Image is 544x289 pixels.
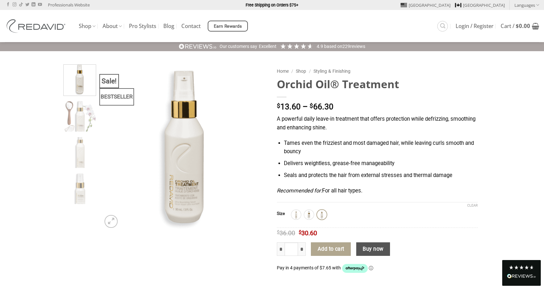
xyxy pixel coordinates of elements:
[437,21,448,32] a: Search
[277,69,289,74] a: Home
[509,265,534,270] div: 4.8 Stars
[277,187,478,195] p: For all hair types.
[79,20,95,33] a: Shop
[277,265,342,270] span: Pay in 4 payments of $7.65 with
[313,69,350,74] a: Styling & Finishing
[507,274,536,278] img: REVIEWS.io
[277,68,478,75] nav: Breadcrumb
[280,43,313,50] div: 4.91 Stars
[277,229,295,237] bdi: 36.00
[32,3,35,7] a: Follow on LinkedIn
[310,103,313,109] span: $
[38,3,42,7] a: Follow on YouTube
[467,203,478,208] a: Clear options
[104,215,117,228] a: Zoom
[179,43,217,50] img: REVIEWS.io
[277,188,322,194] em: Recommended for:
[284,139,478,156] li: Tames even the frizziest and most damaged hair, while leaving curls smooth and bouncy
[13,3,16,7] a: Follow on Instagram
[455,0,505,10] a: [GEOGRAPHIC_DATA]
[277,242,285,256] input: Reduce quantity of Orchid Oil® Treatment
[502,260,541,286] div: Read All Reviews
[277,211,285,216] label: Size
[285,242,298,256] input: Product quantity
[220,43,257,50] div: Our customers say
[304,210,314,219] div: 30ml
[284,171,478,180] li: Seals and protects the hair from external stresses and thermal damage
[303,102,308,111] span: –
[284,159,478,168] li: Delivers weightless, grease-free manageability
[25,3,29,7] a: Follow on Twitter
[259,43,277,50] div: Excellent
[163,20,174,32] a: Blog
[6,3,10,7] a: Follow on Facebook
[277,77,478,91] h1: Orchid Oil® Treatment
[277,115,478,132] p: A powerful daily leave-in treatment that offers protection while defrizzing, smoothing and enhanc...
[64,137,96,170] img: REDAVID Orchid Oil Treatment 250ml
[64,101,96,134] img: REDAVID Orchid Oil Treatment 90ml
[501,19,539,33] a: View cart
[101,64,267,231] img: REDAVID Orchid Oil Treatment 1
[277,102,301,111] bdi: 13.60
[514,0,539,10] a: Languages
[350,44,365,49] span: reviews
[369,265,373,270] a: Information - Opens a dialog
[324,44,342,49] span: Based on
[277,230,279,235] span: $
[318,210,326,219] img: 90ml
[19,3,23,7] a: Follow on TikTok
[64,173,96,206] img: REDAVID Orchid Oil Treatment 30ml
[317,44,324,49] span: 4.9
[456,23,494,29] span: Login / Register
[181,20,201,32] a: Contact
[311,242,351,256] button: Add to cart
[456,20,494,32] a: Login / Register
[103,20,122,33] a: About
[507,273,536,281] div: Read All Reviews
[305,210,313,219] img: 30ml
[298,242,306,256] input: Increase quantity of Orchid Oil® Treatment
[291,69,293,74] span: /
[129,20,156,32] a: Pro Stylists
[299,229,317,237] bdi: 30.60
[292,210,300,219] img: 250ml
[208,21,248,32] a: Earn Rewards
[64,63,96,96] img: REDAVID Orchid Oil Treatment 90ml
[356,242,390,256] button: Buy now
[401,0,450,10] a: [GEOGRAPHIC_DATA]
[342,44,350,49] span: 229
[214,23,242,30] span: Earn Rewards
[296,69,306,74] a: Shop
[516,22,530,30] bdi: 0.00
[501,23,530,29] span: Cart /
[5,19,69,33] img: REDAVID Salon Products | United States
[277,103,280,109] span: $
[246,3,298,7] strong: Free Shipping on Orders $75+
[516,22,519,30] span: $
[299,230,301,235] span: $
[310,102,333,111] bdi: 66.30
[309,69,311,74] span: /
[291,210,301,219] div: 250ml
